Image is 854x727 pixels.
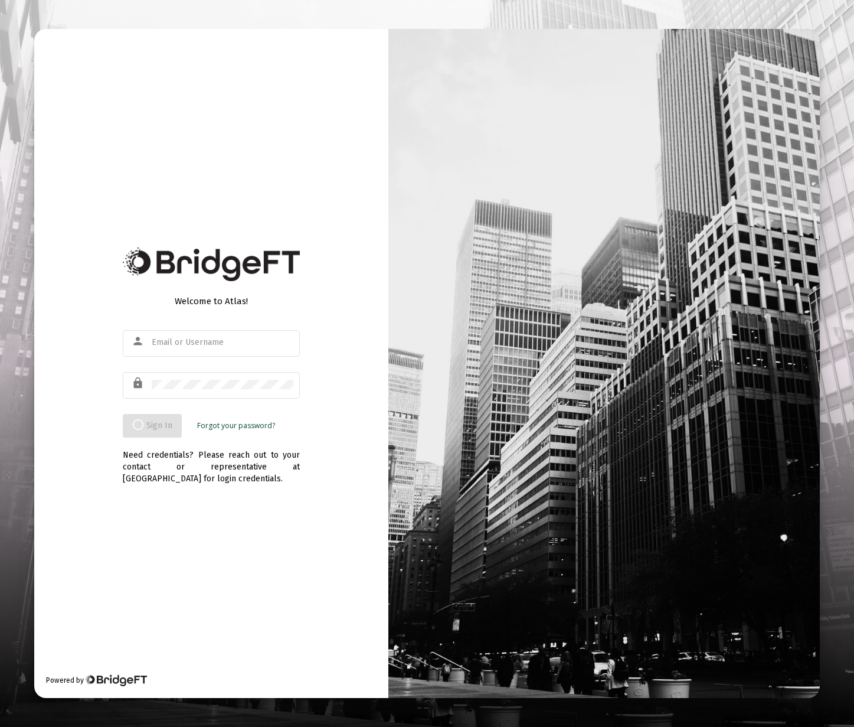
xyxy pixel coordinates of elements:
[46,674,147,686] div: Powered by
[197,420,275,432] a: Forgot your password?
[123,247,300,281] img: Bridge Financial Technology Logo
[123,295,300,307] div: Welcome to Atlas!
[85,674,147,686] img: Bridge Financial Technology Logo
[123,438,300,485] div: Need credentials? Please reach out to your contact or representative at [GEOGRAPHIC_DATA] for log...
[132,376,146,390] mat-icon: lock
[132,334,146,348] mat-icon: person
[123,414,182,438] button: Sign In
[132,420,172,431] span: Sign In
[152,338,293,347] input: Email or Username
